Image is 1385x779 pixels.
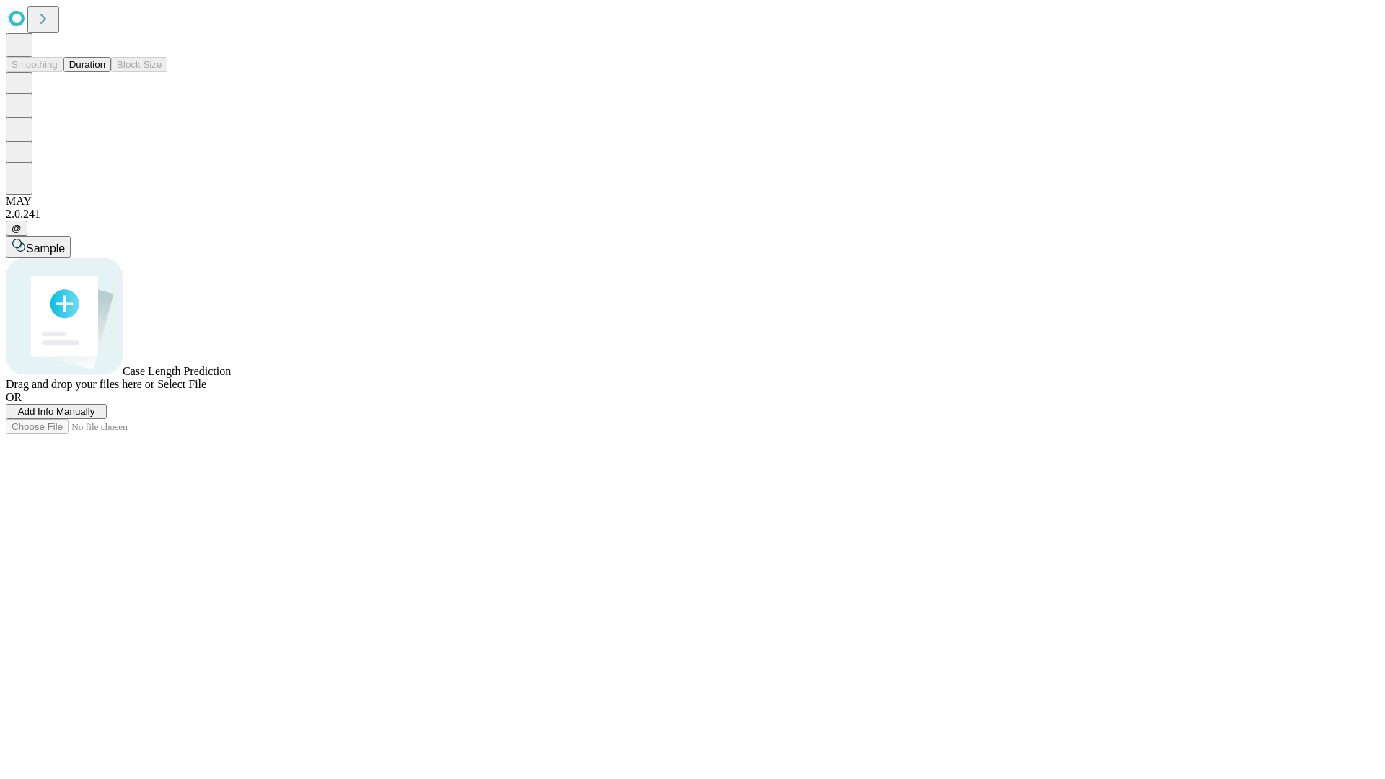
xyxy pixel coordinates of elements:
[6,236,71,258] button: Sample
[63,57,111,72] button: Duration
[6,195,1379,208] div: MAY
[6,221,27,236] button: @
[111,57,167,72] button: Block Size
[6,57,63,72] button: Smoothing
[6,208,1379,221] div: 2.0.241
[18,406,95,417] span: Add Info Manually
[123,365,231,377] span: Case Length Prediction
[157,378,206,390] span: Select File
[26,242,65,255] span: Sample
[6,391,22,403] span: OR
[12,223,22,234] span: @
[6,378,154,390] span: Drag and drop your files here or
[6,404,107,419] button: Add Info Manually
